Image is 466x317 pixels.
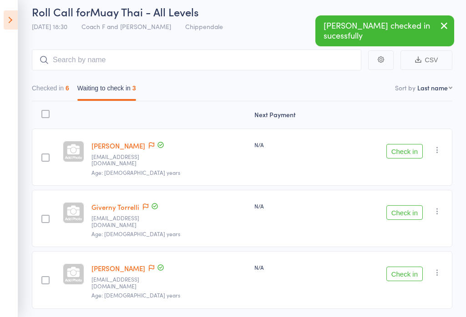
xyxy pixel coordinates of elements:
[254,263,330,271] div: N/A
[90,4,199,19] span: Muay Thai - All Levels
[400,50,452,70] button: CSV
[32,22,67,31] span: [DATE] 18:30
[91,154,151,167] small: Florence_oka@ymail.com
[91,230,180,238] span: Age: [DEMOGRAPHIC_DATA] years
[91,202,139,212] a: Giverny Torrelli
[91,215,151,228] small: givernyt19@hotmail.com
[185,22,223,31] span: Chippendale
[386,144,423,158] button: Check in
[132,84,136,92] div: 3
[91,263,145,273] a: [PERSON_NAME]
[91,276,151,289] small: connorxia@gmail.com
[386,205,423,220] button: Check in
[254,141,330,149] div: N/A
[66,84,69,92] div: 6
[251,105,334,124] div: Next Payment
[32,4,90,19] span: Roll Call for
[32,50,361,70] input: Search by name
[32,80,69,101] button: Checked in6
[386,267,423,281] button: Check in
[77,80,136,101] button: Waiting to check in3
[91,168,180,176] span: Age: [DEMOGRAPHIC_DATA] years
[395,83,415,92] label: Sort by
[315,15,454,46] div: [PERSON_NAME] checked in sucessfully
[91,141,145,150] a: [PERSON_NAME]
[254,202,330,210] div: N/A
[81,22,171,31] span: Coach F and [PERSON_NAME]
[91,291,180,299] span: Age: [DEMOGRAPHIC_DATA] years
[417,83,448,92] div: Last name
